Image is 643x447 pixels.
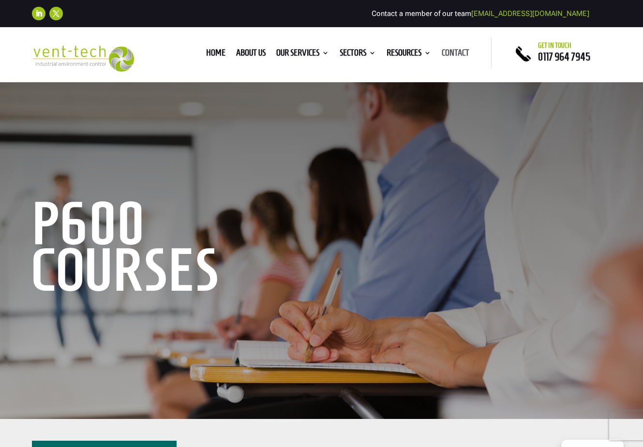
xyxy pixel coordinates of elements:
[32,200,327,298] h1: P600 Courses
[471,9,589,18] a: [EMAIL_ADDRESS][DOMAIN_NAME]
[49,7,63,20] a: Follow on X
[32,7,45,20] a: Follow on LinkedIn
[276,49,329,60] a: Our Services
[32,45,134,72] img: 2023-09-27T08_35_16.549ZVENT-TECH---Clear-background
[236,49,266,60] a: About us
[387,49,431,60] a: Resources
[340,49,376,60] a: Sectors
[442,49,469,60] a: Contact
[206,49,225,60] a: Home
[538,42,571,49] span: Get in touch
[372,9,589,18] span: Contact a member of our team
[538,51,590,62] a: 0117 964 7945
